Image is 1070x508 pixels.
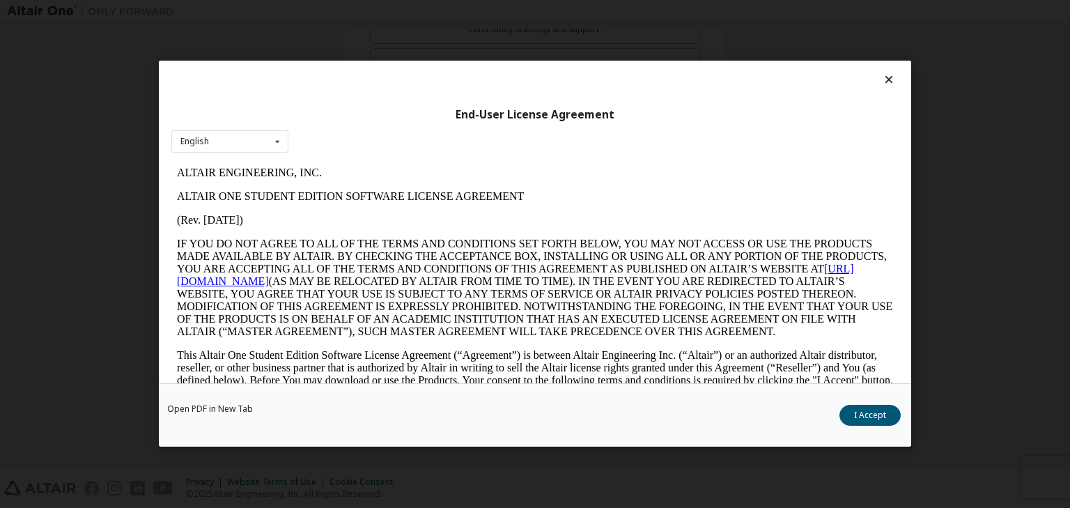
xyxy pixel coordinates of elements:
[6,6,722,18] p: ALTAIR ENGINEERING, INC.
[171,108,899,122] div: End-User License Agreement
[6,102,683,126] a: [URL][DOMAIN_NAME]
[839,406,901,426] button: I Accept
[6,77,722,177] p: IF YOU DO NOT AGREE TO ALL OF THE TERMS AND CONDITIONS SET FORTH BELOW, YOU MAY NOT ACCESS OR USE...
[6,53,722,66] p: (Rev. [DATE])
[167,406,253,414] a: Open PDF in New Tab
[6,29,722,42] p: ALTAIR ONE STUDENT EDITION SOFTWARE LICENSE AGREEMENT
[6,188,722,238] p: This Altair One Student Edition Software License Agreement (“Agreement”) is between Altair Engine...
[180,137,209,146] div: English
